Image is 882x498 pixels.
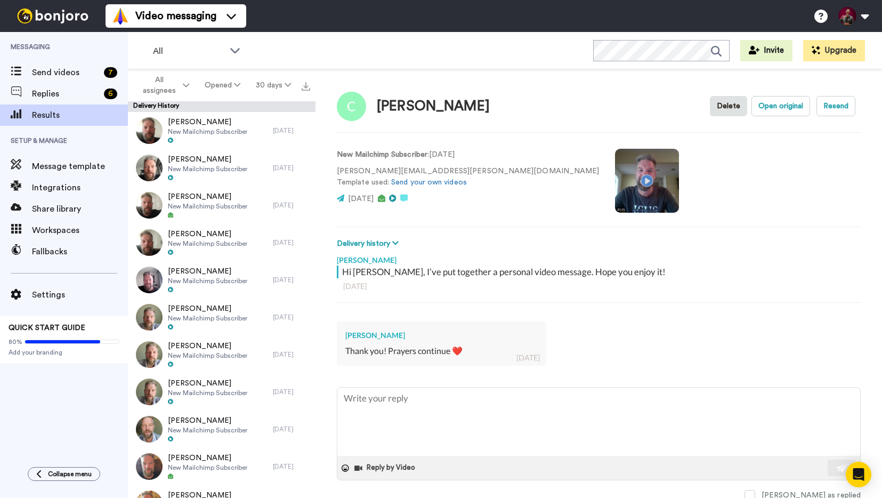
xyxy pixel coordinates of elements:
div: Delivery History [128,101,315,112]
a: [PERSON_NAME]New Mailchimp Subscriber[DATE] [128,112,315,149]
div: Hi [PERSON_NAME], I’ve put together a personal video message. Hope you enjoy it! [342,266,858,278]
button: Collapse menu [28,467,100,481]
a: [PERSON_NAME]New Mailchimp Subscriber[DATE] [128,411,315,448]
button: Invite [740,40,792,61]
div: 6 [104,89,117,99]
span: New Mailchimp Subscriber [168,426,247,435]
div: Thank you! Prayers continue ❤️ [345,345,538,357]
span: [PERSON_NAME] [168,378,247,389]
span: New Mailchimp Subscriber [168,202,247,211]
div: [DATE] [273,201,310,210]
button: 30 days [248,76,298,95]
div: [DATE] [273,313,310,322]
img: 090d899b-01ed-4fb8-ba2e-88409fdbf25f-thumb.jpg [136,304,163,331]
span: New Mailchimp Subscriber [168,127,247,136]
a: [PERSON_NAME]New Mailchimp Subscriber[DATE] [128,149,315,187]
span: Fallbacks [32,245,128,258]
img: vm-color.svg [112,7,129,25]
span: [PERSON_NAME] [168,117,247,127]
span: Settings [32,288,128,301]
div: [DATE] [343,281,854,292]
img: 38413688-b118-4841-9d22-83f1ee82cf4c-thumb.jpg [136,341,163,368]
div: 7 [104,67,117,78]
div: Open Intercom Messenger [846,462,871,487]
img: 7cbef91b-9be0-4ace-8db7-fb107e610ed9-thumb.jpg [136,453,163,480]
img: export.svg [302,82,310,91]
a: [PERSON_NAME]New Mailchimp Subscriber[DATE] [128,187,315,224]
a: [PERSON_NAME]New Mailchimp Subscriber[DATE] [128,299,315,336]
span: All [153,45,224,58]
div: [PERSON_NAME] [345,330,538,341]
span: [PERSON_NAME] [168,415,247,426]
p: [PERSON_NAME][EMAIL_ADDRESS][PERSON_NAME][DOMAIN_NAME] Template used: [337,166,599,188]
span: New Mailchimp Subscriber [168,463,247,472]
a: Send your own videos [391,179,467,186]
span: Collapse menu [48,470,92,478]
span: Message template [32,160,128,173]
img: 03c06e1f-167d-4a2b-8112-5fff61a0c1cb-thumb.jpg [136,117,163,144]
a: [PERSON_NAME]New Mailchimp Subscriber[DATE] [128,336,315,373]
img: c0ee1505-a0f4-49d9-b2d2-d96f6de7a534-thumb.jpg [136,416,163,443]
div: [PERSON_NAME] [377,99,490,114]
div: [DATE] [273,276,310,284]
a: [PERSON_NAME]New Mailchimp Subscriber[DATE] [128,448,315,485]
button: Open original [751,96,810,116]
span: New Mailchimp Subscriber [168,277,247,285]
div: [DATE] [273,350,310,359]
span: Workspaces [32,224,128,237]
p: : [DATE] [337,149,599,160]
div: [PERSON_NAME] [337,250,861,266]
a: [PERSON_NAME]New Mailchimp Subscriber[DATE] [128,373,315,411]
button: Reply by Video [353,460,418,476]
span: New Mailchimp Subscriber [168,314,247,323]
span: Share library [32,203,128,215]
span: New Mailchimp Subscriber [168,351,247,360]
button: Opened [197,76,248,95]
div: [DATE] [273,462,310,471]
span: QUICK START GUIDE [9,324,85,332]
span: Video messaging [135,9,216,23]
span: Results [32,109,128,122]
span: [PERSON_NAME] [168,341,247,351]
img: bj-logo-header-white.svg [13,9,93,23]
div: [DATE] [273,425,310,433]
span: 80% [9,338,22,346]
div: [DATE] [273,238,310,247]
div: [DATE] [273,126,310,135]
span: Add your branding [9,348,119,357]
button: Delivery history [337,238,402,250]
img: send-white.svg [836,464,848,472]
div: [DATE] [273,164,310,172]
img: 6f3d285f-1597-4d58-b6ff-ef3c1b3117f8-thumb.jpg [136,229,163,256]
span: Integrations [32,181,128,194]
span: Replies [32,87,100,100]
a: [PERSON_NAME]New Mailchimp Subscriber[DATE] [128,224,315,261]
img: Image of Claudia Erickson [337,92,366,121]
span: [PERSON_NAME] [168,453,247,463]
span: Send videos [32,66,100,79]
button: Resend [816,96,855,116]
div: [DATE] [273,388,310,396]
a: [PERSON_NAME]New Mailchimp Subscriber[DATE] [128,261,315,299]
div: [DATE] [516,352,540,363]
span: New Mailchimp Subscriber [168,239,247,248]
span: [PERSON_NAME] [168,154,247,165]
img: 674d19dd-668a-4076-8d5b-5df605008d25-thumb.jpg [136,379,163,405]
span: New Mailchimp Subscriber [168,389,247,397]
strong: New Mailchimp Subscriber [337,151,427,158]
span: [PERSON_NAME] [168,266,247,277]
span: [PERSON_NAME] [168,191,247,202]
button: Export all results that match these filters now. [298,77,313,93]
span: New Mailchimp Subscriber [168,165,247,173]
button: Upgrade [803,40,865,61]
span: [DATE] [348,195,374,203]
button: Delete [710,96,747,116]
img: 4b6e02fb-678c-4743-88b8-16bee61fe94d-thumb.jpg [136,267,163,293]
span: [PERSON_NAME] [168,229,247,239]
img: d10c408f-2035-4efb-aeb1-aec029d72bef-thumb.jpg [136,155,163,181]
button: All assignees [130,70,197,100]
img: bbdbb8f2-da05-4ff0-bf34-babb0a96e0b6-thumb.jpg [136,192,163,219]
span: [PERSON_NAME] [168,303,247,314]
span: All assignees [137,75,181,96]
